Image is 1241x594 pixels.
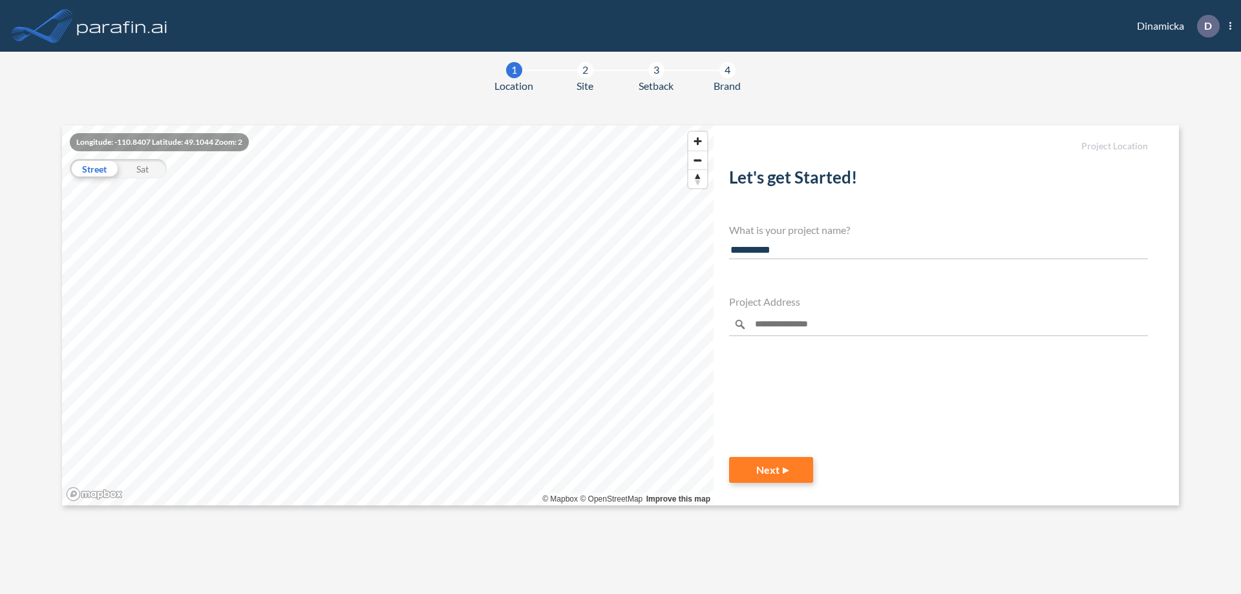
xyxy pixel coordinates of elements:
div: Sat [118,159,167,178]
span: Reset bearing to north [688,170,707,188]
button: Reset bearing to north [688,169,707,188]
h4: What is your project name? [729,224,1148,236]
h2: Let's get Started! [729,167,1148,193]
div: 2 [577,62,593,78]
input: Enter a location [729,313,1148,336]
button: Next [729,457,813,483]
a: OpenStreetMap [580,494,642,504]
a: Mapbox homepage [66,487,123,502]
img: logo [74,13,170,39]
span: Site [577,78,593,94]
button: Zoom in [688,132,707,151]
a: Improve this map [646,494,710,504]
span: Setback [639,78,674,94]
div: Street [70,159,118,178]
div: 1 [506,62,522,78]
canvas: Map [62,125,714,505]
span: Brand [714,78,741,94]
div: 4 [719,62,736,78]
div: Longitude: -110.8407 Latitude: 49.1044 Zoom: 2 [70,133,249,151]
button: Zoom out [688,151,707,169]
h5: Project Location [729,141,1148,152]
div: 3 [648,62,664,78]
span: Location [494,78,533,94]
div: Dinamicka [1118,15,1231,37]
p: D [1204,20,1212,32]
a: Mapbox [542,494,578,504]
h4: Project Address [729,295,1148,308]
